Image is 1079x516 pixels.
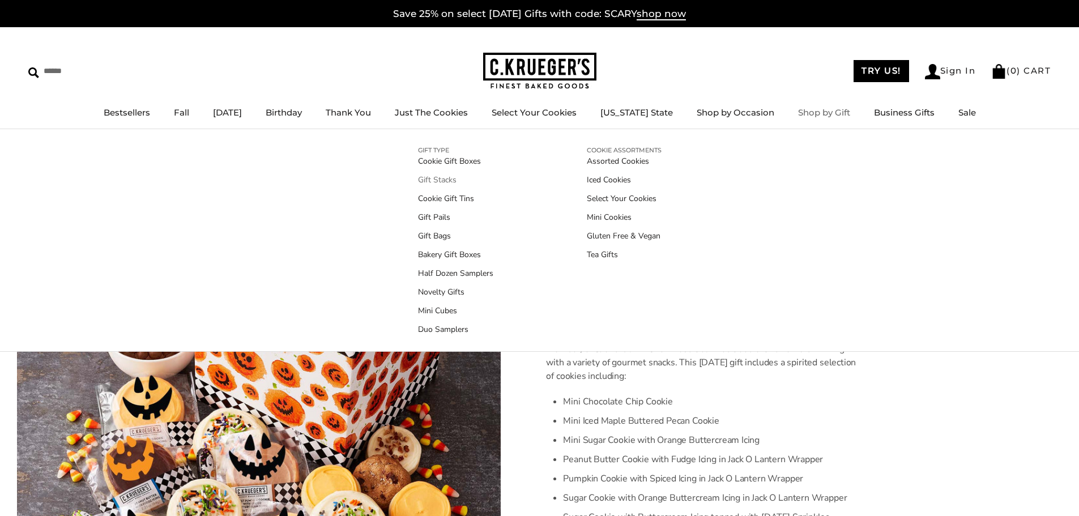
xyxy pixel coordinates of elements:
[563,488,856,508] li: Sugar Cookie with Orange Buttercream Icing in Jack O Lantern Wrapper
[991,64,1007,79] img: Bag
[546,329,856,383] p: Send a box full of gourmet goodies to your favorite college student, family member, or client! Ou...
[637,8,686,20] span: shop now
[563,450,856,469] li: Peanut Butter Cookie with Fudge Icing in Jack O Lantern Wrapper
[483,53,596,89] img: C.KRUEGER'S
[563,411,856,430] li: Mini Iced Maple Buttered Pecan Cookie
[266,107,302,118] a: Birthday
[418,323,493,335] a: Duo Samplers
[587,249,662,261] a: Tea Gifts
[418,193,493,204] a: Cookie Gift Tins
[587,174,662,186] a: Iced Cookies
[958,107,976,118] a: Sale
[854,60,909,82] a: TRY US!
[418,174,493,186] a: Gift Stacks
[492,107,577,118] a: Select Your Cookies
[925,64,940,79] img: Account
[418,211,493,223] a: Gift Pails
[393,8,686,20] a: Save 25% on select [DATE] Gifts with code: SCARYshop now
[991,65,1051,76] a: (0) CART
[587,145,662,155] a: COOKIE ASSORTMENTS
[418,249,493,261] a: Bakery Gift Boxes
[418,145,493,155] a: GIFT TYPE
[418,155,493,167] a: Cookie Gift Boxes
[418,286,493,298] a: Novelty Gifts
[1010,65,1017,76] span: 0
[587,155,662,167] a: Assorted Cookies
[587,230,662,242] a: Gluten Free & Vegan
[563,469,856,488] li: Pumpkin Cookie with Spiced Icing in Jack O Lantern Wrapper
[418,230,493,242] a: Gift Bags
[395,107,468,118] a: Just The Cookies
[28,62,163,80] input: Search
[418,267,493,279] a: Half Dozen Samplers
[587,193,662,204] a: Select Your Cookies
[697,107,774,118] a: Shop by Occasion
[798,107,850,118] a: Shop by Gift
[563,430,856,450] li: Mini Sugar Cookie with Orange Buttercream Icing
[213,107,242,118] a: [DATE]
[874,107,935,118] a: Business Gifts
[563,392,856,411] li: Mini Chocolate Chip Cookie
[925,64,976,79] a: Sign In
[104,107,150,118] a: Bestsellers
[28,67,39,78] img: Search
[418,305,493,317] a: Mini Cubes
[174,107,189,118] a: Fall
[326,107,371,118] a: Thank You
[600,107,673,118] a: [US_STATE] State
[587,211,662,223] a: Mini Cookies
